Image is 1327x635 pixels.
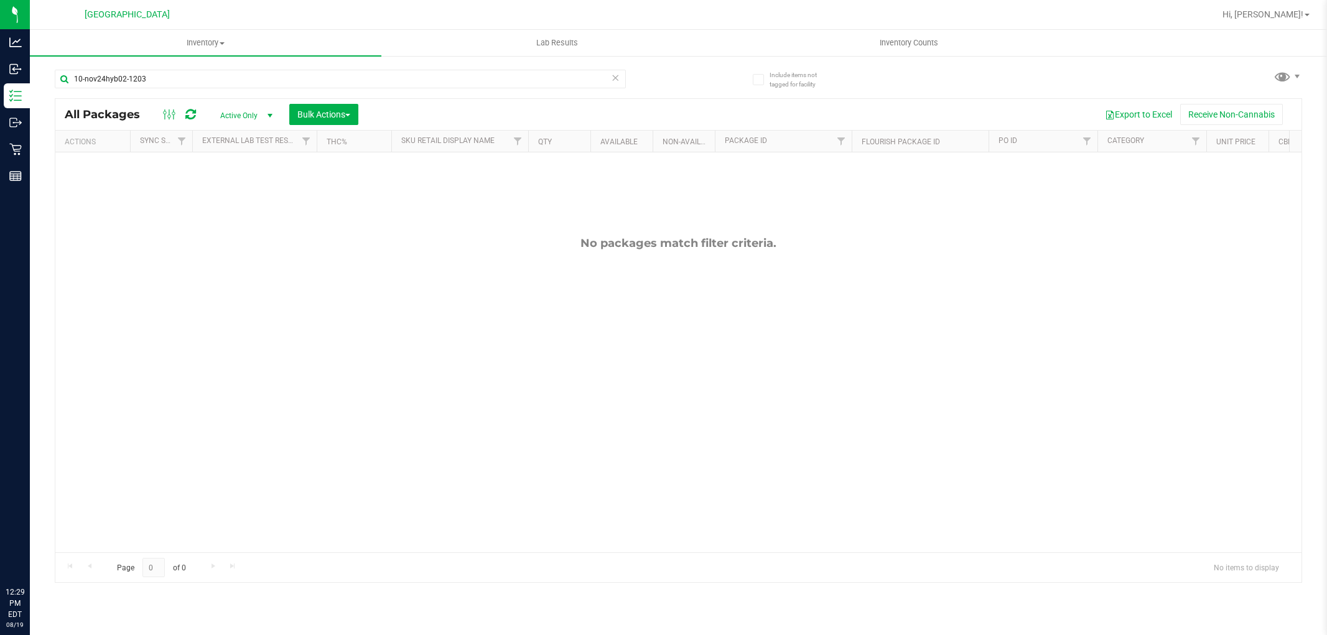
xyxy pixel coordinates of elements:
[9,116,22,129] inline-svg: Outbound
[612,70,620,86] span: Clear
[733,30,1084,56] a: Inventory Counts
[1186,131,1206,152] a: Filter
[9,143,22,155] inline-svg: Retail
[9,63,22,75] inline-svg: Inbound
[1204,558,1289,577] span: No items to display
[538,137,552,146] a: Qty
[140,136,188,145] a: Sync Status
[862,137,940,146] a: Flourish Package ID
[9,170,22,182] inline-svg: Reports
[202,136,300,145] a: External Lab Test Result
[1278,137,1298,146] a: CBD%
[519,37,595,49] span: Lab Results
[85,9,170,20] span: [GEOGRAPHIC_DATA]
[9,90,22,102] inline-svg: Inventory
[863,37,955,49] span: Inventory Counts
[106,558,196,577] span: Page of 0
[55,236,1301,250] div: No packages match filter criteria.
[6,620,24,629] p: 08/19
[289,104,358,125] button: Bulk Actions
[327,137,347,146] a: THC%
[600,137,638,146] a: Available
[55,70,626,88] input: Search Package ID, Item Name, SKU, Lot or Part Number...
[65,137,125,146] div: Actions
[1097,104,1180,125] button: Export to Excel
[1180,104,1283,125] button: Receive Non-Cannabis
[999,136,1017,145] a: PO ID
[297,109,350,119] span: Bulk Actions
[725,136,767,145] a: Package ID
[172,131,192,152] a: Filter
[663,137,718,146] a: Non-Available
[9,36,22,49] inline-svg: Analytics
[65,108,152,121] span: All Packages
[30,37,381,49] span: Inventory
[1077,131,1097,152] a: Filter
[831,131,852,152] a: Filter
[381,30,733,56] a: Lab Results
[6,586,24,620] p: 12:29 PM EDT
[1222,9,1303,19] span: Hi, [PERSON_NAME]!
[296,131,317,152] a: Filter
[1216,137,1255,146] a: Unit Price
[30,30,381,56] a: Inventory
[508,131,528,152] a: Filter
[12,535,50,573] iframe: Resource center
[401,136,495,145] a: Sku Retail Display Name
[1107,136,1144,145] a: Category
[770,70,832,89] span: Include items not tagged for facility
